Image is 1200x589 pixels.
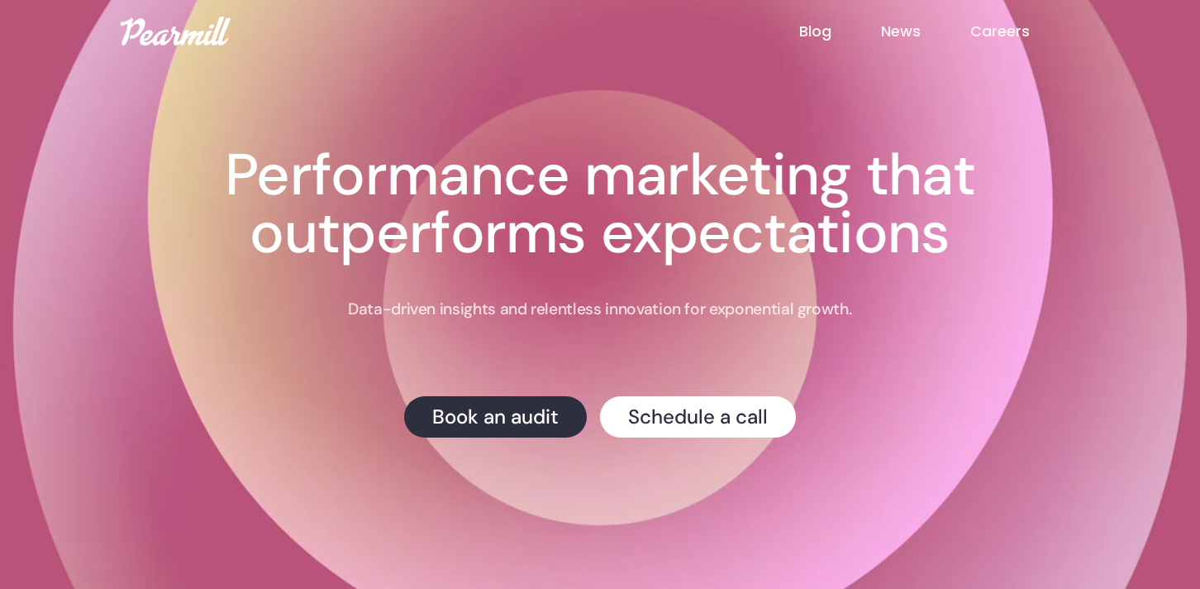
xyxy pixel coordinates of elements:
[121,17,231,45] img: Pearmill logo
[348,299,851,320] p: Data-driven insights and relentless innovation for exponential growth.
[799,21,881,42] a: Blog
[881,21,970,42] a: News
[600,395,796,437] a: Schedule a call
[404,395,587,437] a: Book an audit
[137,146,1063,262] h1: Performance marketing that outperforms expectations
[970,21,1079,42] a: Careers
